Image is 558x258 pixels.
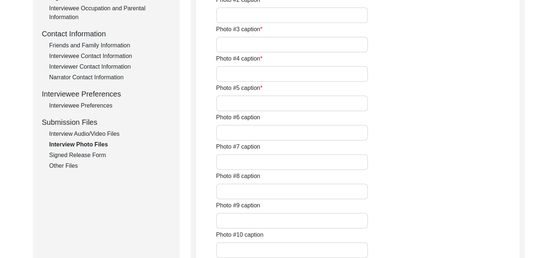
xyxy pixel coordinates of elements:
div: Interviewee Contact Information [49,52,171,61]
label: Photo #9 caption [216,201,260,210]
div: Signed Release Form [49,151,171,160]
label: Photo #3 caption [216,25,262,34]
label: Photo #5 caption [216,84,262,92]
div: Interview Photo Files [49,140,171,149]
div: Friends and Family Information [49,41,171,50]
div: Other Files [49,161,171,170]
div: Submission Files [42,117,171,128]
div: Interview Audio/Video Files [49,130,171,138]
div: Narrator Contact Information [49,73,171,82]
div: Interviewee Occupation and Parental Information [49,4,171,22]
div: Interviewee Preferences [42,88,171,99]
label: Photo #4 caption [216,54,262,63]
label: Photo #6 caption [216,113,260,122]
div: Contact Information [42,28,171,39]
label: Photo #10 caption [216,230,263,239]
label: Photo #7 caption [216,142,260,151]
div: Interviewer Contact Information [49,62,171,71]
div: Interviewee Preferences [49,101,171,110]
label: Photo #8 caption [216,172,260,181]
